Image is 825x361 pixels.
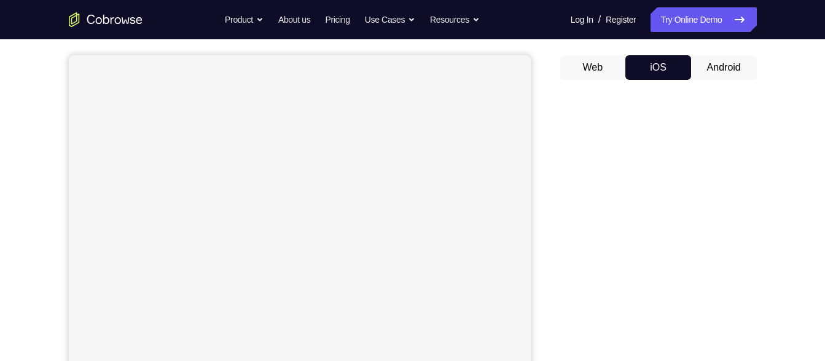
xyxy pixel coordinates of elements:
button: Android [691,55,757,80]
button: Resources [430,7,480,32]
a: Log In [571,7,593,32]
button: Web [560,55,626,80]
button: Product [225,7,264,32]
a: Go to the home page [69,12,143,27]
button: Use Cases [365,7,415,32]
span: / [598,12,601,27]
button: iOS [625,55,691,80]
a: Pricing [325,7,350,32]
a: Try Online Demo [651,7,756,32]
a: Register [606,7,636,32]
a: About us [278,7,310,32]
